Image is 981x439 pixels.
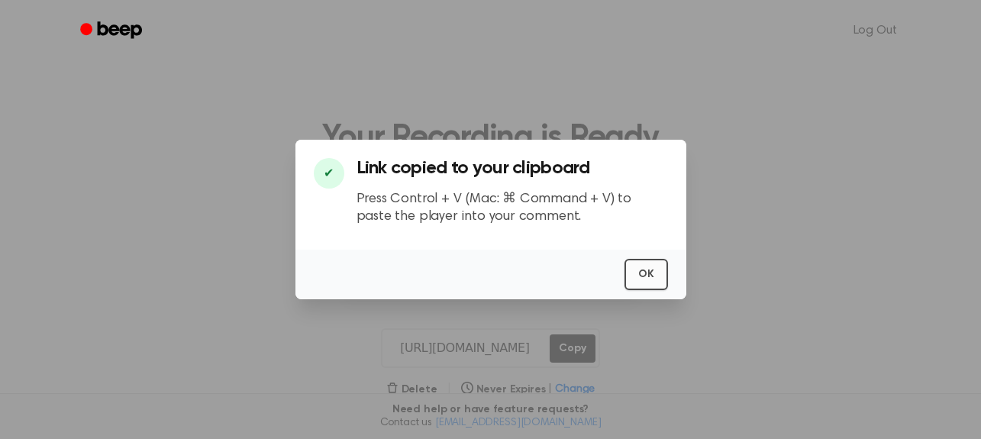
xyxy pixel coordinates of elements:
button: OK [624,259,668,290]
a: Log Out [838,12,912,49]
h3: Link copied to your clipboard [357,158,668,179]
div: ✔ [314,158,344,189]
a: Beep [69,16,156,46]
p: Press Control + V (Mac: ⌘ Command + V) to paste the player into your comment. [357,191,668,225]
